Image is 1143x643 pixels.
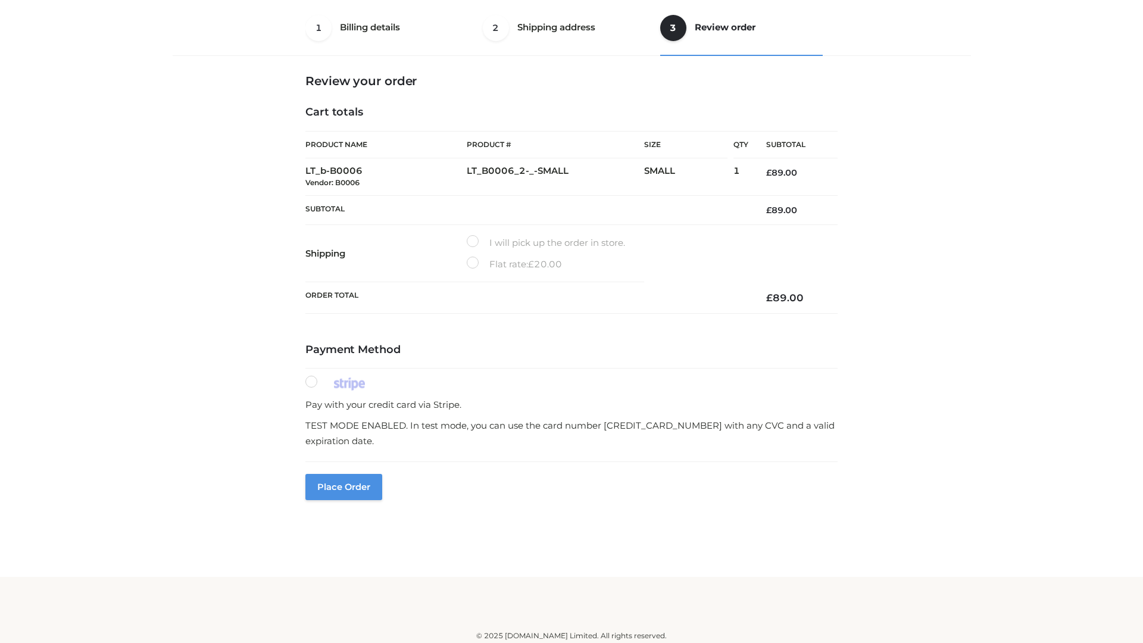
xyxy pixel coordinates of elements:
label: I will pick up the order in store. [467,235,625,251]
th: Size [644,132,727,158]
td: SMALL [644,158,733,196]
small: Vendor: B0006 [305,178,360,187]
bdi: 20.00 [528,258,562,270]
h4: Payment Method [305,344,838,357]
th: Qty [733,131,748,158]
span: £ [528,258,534,270]
p: Pay with your credit card via Stripe. [305,397,838,413]
button: Place order [305,474,382,500]
label: Flat rate: [467,257,562,272]
bdi: 89.00 [766,167,797,178]
td: LT_b-B0006 [305,158,467,196]
span: £ [766,292,773,304]
th: Order Total [305,282,748,314]
h4: Cart totals [305,106,838,119]
p: TEST MODE ENABLED. In test mode, you can use the card number [CREDIT_CARD_NUMBER] with any CVC an... [305,418,838,448]
th: Shipping [305,225,467,282]
h3: Review your order [305,74,838,88]
td: LT_B0006_2-_-SMALL [467,158,644,196]
th: Subtotal [305,195,748,224]
bdi: 89.00 [766,205,797,216]
td: 1 [733,158,748,196]
bdi: 89.00 [766,292,804,304]
th: Subtotal [748,132,838,158]
th: Product # [467,131,644,158]
div: © 2025 [DOMAIN_NAME] Limited. All rights reserved. [177,630,966,642]
span: £ [766,167,772,178]
th: Product Name [305,131,467,158]
span: £ [766,205,772,216]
